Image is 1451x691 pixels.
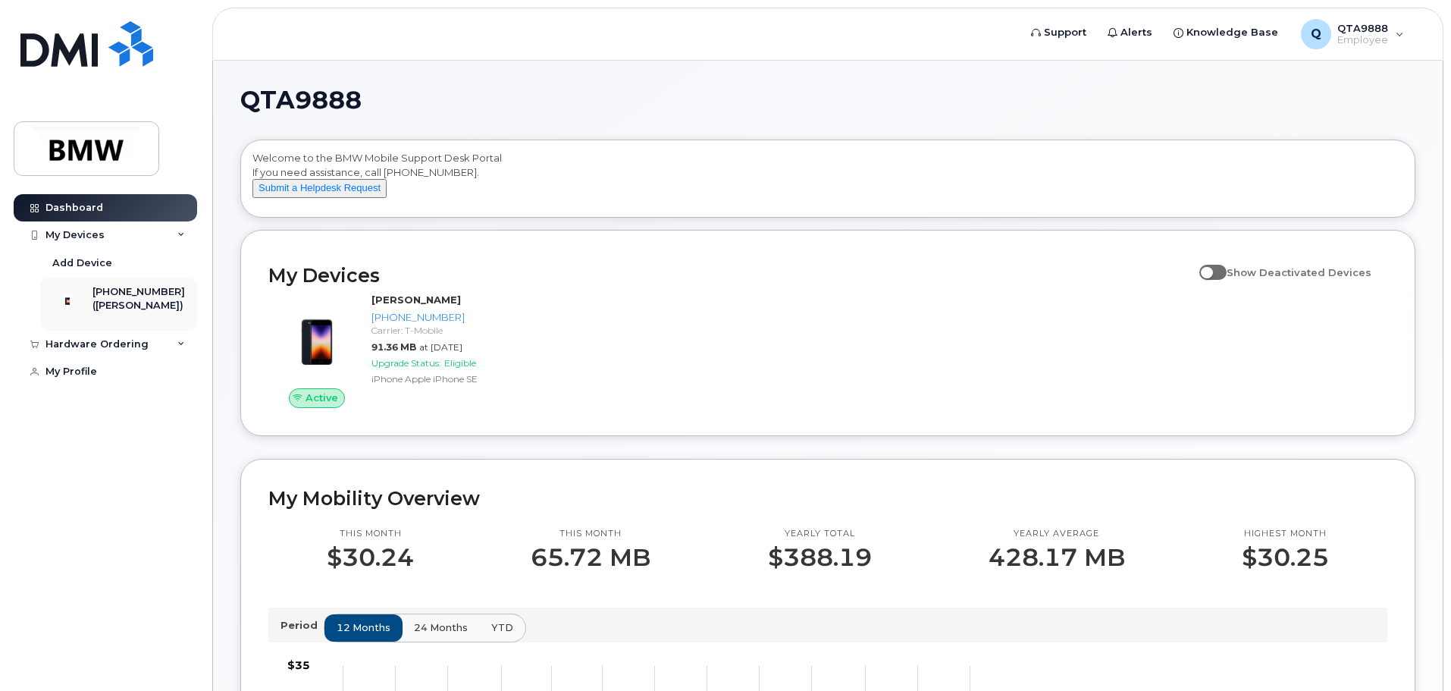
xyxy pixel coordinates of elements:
[1227,266,1371,278] span: Show Deactivated Devices
[768,528,872,540] p: Yearly total
[371,341,416,353] span: 91.36 MB
[280,300,353,373] img: image20231002-3703462-10zne2t.jpeg
[531,544,650,571] p: 65.72 MB
[268,487,1387,510] h2: My Mobility Overview
[1242,528,1329,540] p: Highest month
[252,151,1403,212] div: Welcome to the BMW Mobile Support Desk Portal If you need assistance, call [PHONE_NUMBER].
[252,181,387,193] a: Submit a Helpdesk Request
[371,324,528,337] div: Carrier: T-Mobile
[280,618,324,633] p: Period
[252,179,387,198] button: Submit a Helpdesk Request
[371,372,528,385] div: iPhone Apple iPhone SE
[989,544,1125,571] p: 428.17 MB
[371,294,461,306] strong: [PERSON_NAME]
[1242,544,1329,571] p: $30.25
[1199,258,1211,270] input: Show Deactivated Devices
[287,658,310,672] tspan: $35
[444,357,476,369] span: Eligible
[327,544,414,571] p: $30.24
[414,620,468,635] span: 24 months
[306,391,338,405] span: Active
[240,89,362,112] span: QTA9888
[268,264,1192,287] h2: My Devices
[1385,625,1440,680] iframe: Messenger Launcher
[491,620,513,635] span: YTD
[268,293,534,408] a: Active[PERSON_NAME][PHONE_NUMBER]Carrier: T-Mobile91.36 MBat [DATE]Upgrade Status:EligibleiPhone ...
[371,357,441,369] span: Upgrade Status:
[531,528,650,540] p: This month
[371,310,528,325] div: [PHONE_NUMBER]
[768,544,872,571] p: $388.19
[327,528,414,540] p: This month
[419,341,462,353] span: at [DATE]
[989,528,1125,540] p: Yearly average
